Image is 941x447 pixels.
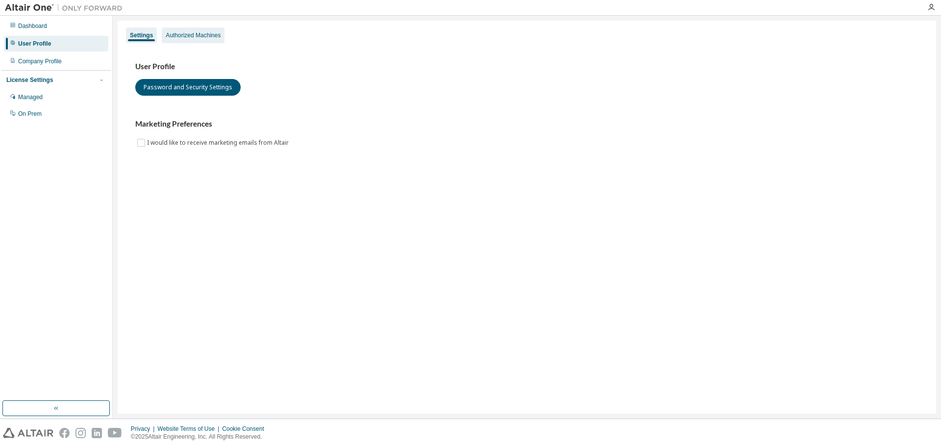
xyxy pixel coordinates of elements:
img: Altair One [5,3,127,13]
div: Privacy [131,425,157,433]
img: altair_logo.svg [3,428,53,438]
img: linkedin.svg [92,428,102,438]
h3: User Profile [135,62,918,72]
img: youtube.svg [108,428,122,438]
div: License Settings [6,76,53,84]
div: Website Terms of Use [157,425,222,433]
p: © 2025 Altair Engineering, Inc. All Rights Reserved. [131,433,270,441]
img: instagram.svg [75,428,86,438]
button: Password and Security Settings [135,79,241,96]
div: Dashboard [18,22,47,30]
div: On Prem [18,110,42,118]
div: Company Profile [18,57,62,65]
img: facebook.svg [59,428,70,438]
h3: Marketing Preferences [135,119,918,129]
div: User Profile [18,40,51,48]
label: I would like to receive marketing emails from Altair [147,137,291,149]
div: Settings [130,31,153,39]
div: Authorized Machines [166,31,221,39]
div: Cookie Consent [222,425,270,433]
div: Managed [18,93,43,101]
